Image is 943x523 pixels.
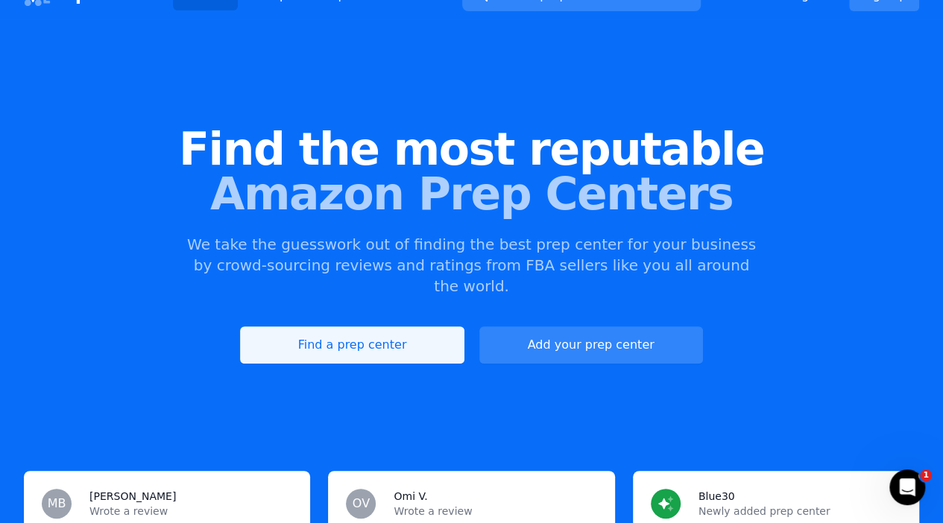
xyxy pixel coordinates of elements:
p: Newly added prep center [698,504,901,519]
p: Wrote a review [394,504,596,519]
h3: Blue30 [698,489,735,504]
h3: [PERSON_NAME] [89,489,176,504]
span: OV [353,498,370,510]
span: MB [48,498,66,510]
iframe: Intercom live chat [889,469,925,505]
a: Find a prep center [240,326,464,364]
span: Amazon Prep Centers [24,171,919,216]
span: Find the most reputable [24,127,919,171]
span: 1 [920,469,932,481]
h3: Omi V. [394,489,427,504]
p: Wrote a review [89,504,292,519]
p: We take the guesswork out of finding the best prep center for your business by crowd-sourcing rev... [186,234,758,297]
a: Add your prep center [479,326,703,364]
